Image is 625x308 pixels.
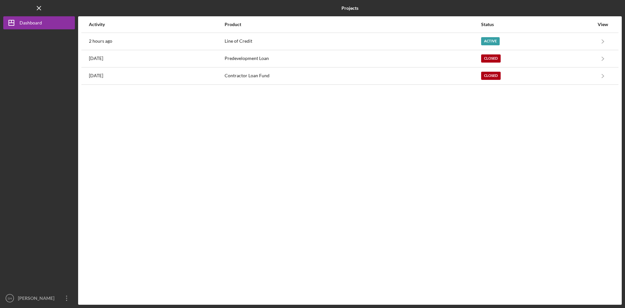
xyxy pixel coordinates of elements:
[225,33,480,50] div: Line of Credit
[341,6,358,11] b: Projects
[611,9,616,15] button: close
[225,51,480,67] div: Predevelopment Loan
[89,38,112,44] time: 2025-08-15 21:09
[481,54,501,63] div: Closed
[89,22,224,27] div: Activity
[7,297,12,300] text: SH
[89,56,103,61] time: 2023-09-01 16:56
[225,68,480,84] div: Contractor Loan Fund
[481,37,500,45] div: Active
[531,14,609,20] div: Forbidden
[481,72,501,80] div: Closed
[20,16,42,31] div: Dashboard
[225,22,480,27] div: Product
[89,73,103,78] time: 2023-08-16 22:04
[16,292,59,306] div: [PERSON_NAME]
[3,16,75,29] button: Dashboard
[3,292,75,305] button: SH[PERSON_NAME]
[481,22,594,27] div: Status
